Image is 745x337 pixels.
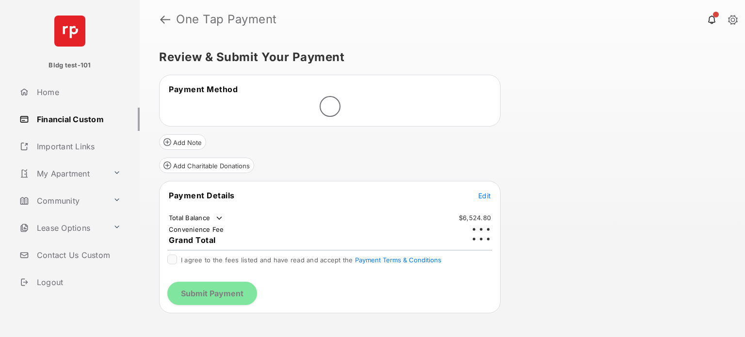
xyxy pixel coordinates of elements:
p: Bldg test-101 [49,61,91,70]
span: Payment Method [169,84,238,94]
button: I agree to the fees listed and have read and accept the [355,256,441,264]
h5: Review & Submit Your Payment [159,51,718,63]
img: svg+xml;base64,PHN2ZyB4bWxucz0iaHR0cDovL3d3dy53My5vcmcvMjAwMC9zdmciIHdpZHRoPSI2NCIgaGVpZ2h0PSI2NC... [54,16,85,47]
span: I agree to the fees listed and have read and accept the [181,256,441,264]
strong: One Tap Payment [176,14,277,25]
a: Home [16,80,140,104]
button: Edit [478,191,491,200]
a: Community [16,189,109,212]
td: Convenience Fee [168,225,225,234]
button: Add Note [159,134,206,150]
button: Submit Payment [167,282,257,305]
span: Payment Details [169,191,235,200]
a: Logout [16,271,140,294]
span: Grand Total [169,235,216,245]
a: My Apartment [16,162,109,185]
span: Edit [478,192,491,200]
a: Lease Options [16,216,109,240]
td: $6,524.80 [458,213,491,222]
a: Contact Us Custom [16,243,140,267]
a: Important Links [16,135,125,158]
a: Financial Custom [16,108,140,131]
td: Total Balance [168,213,224,223]
button: Add Charitable Donations [159,158,254,173]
